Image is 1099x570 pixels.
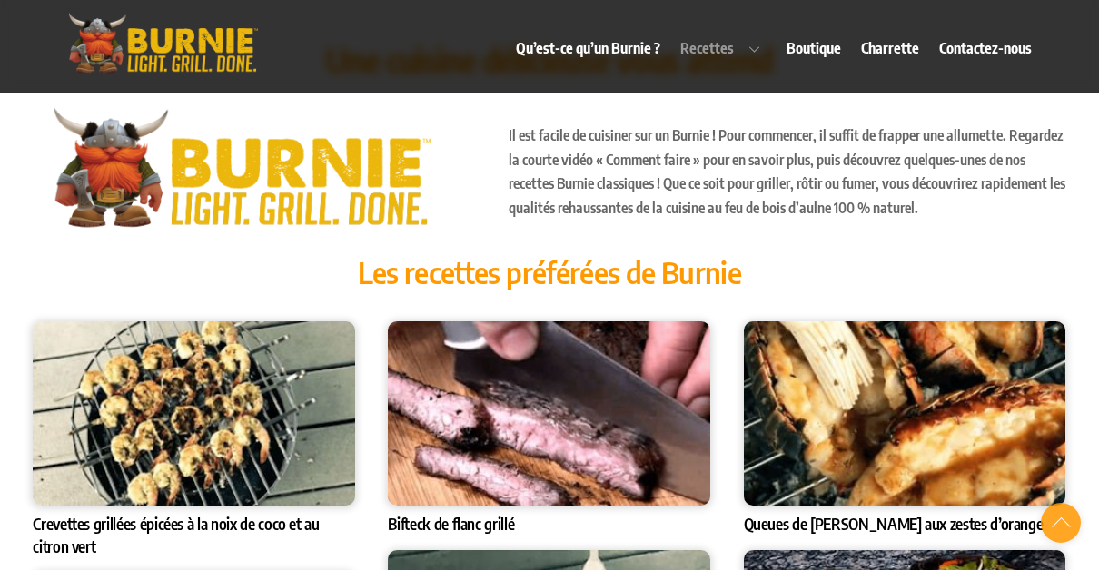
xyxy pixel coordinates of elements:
img: Charred Flank Steak [388,321,710,506]
span: Les recettes préférées de Burnie [358,254,742,290]
img: burniegrill.com-logo-high-res-2020110_500px [58,9,267,77]
a: Recettes [672,27,776,69]
a: Queues de [PERSON_NAME] aux zestes d’orange [744,514,1044,534]
a: Burnie Grill [58,52,267,83]
p: Il est facile de cuisiner sur un Burnie ! Pour commencer, il suffit de frapper une allumette. Reg... [509,123,1066,220]
font: Recettes [680,39,734,57]
a: Crevettes grillées épicées à la noix de coco et au citron vert [33,514,319,556]
a: Bifteck de flanc grillé [388,514,514,534]
img: Spicy Coconut And Lime Grilled Shrimp [33,321,355,506]
a: Qu’est-ce qu’un Burnie ? [507,27,668,69]
img: Orange-Zest Lobster Tails [744,321,1066,506]
img: burniegrill.com-logo-high-res-2020110_500px [33,103,449,232]
a: Boutique [777,27,849,69]
a: Charrette [852,27,927,69]
a: Contactez-nous [931,27,1041,69]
